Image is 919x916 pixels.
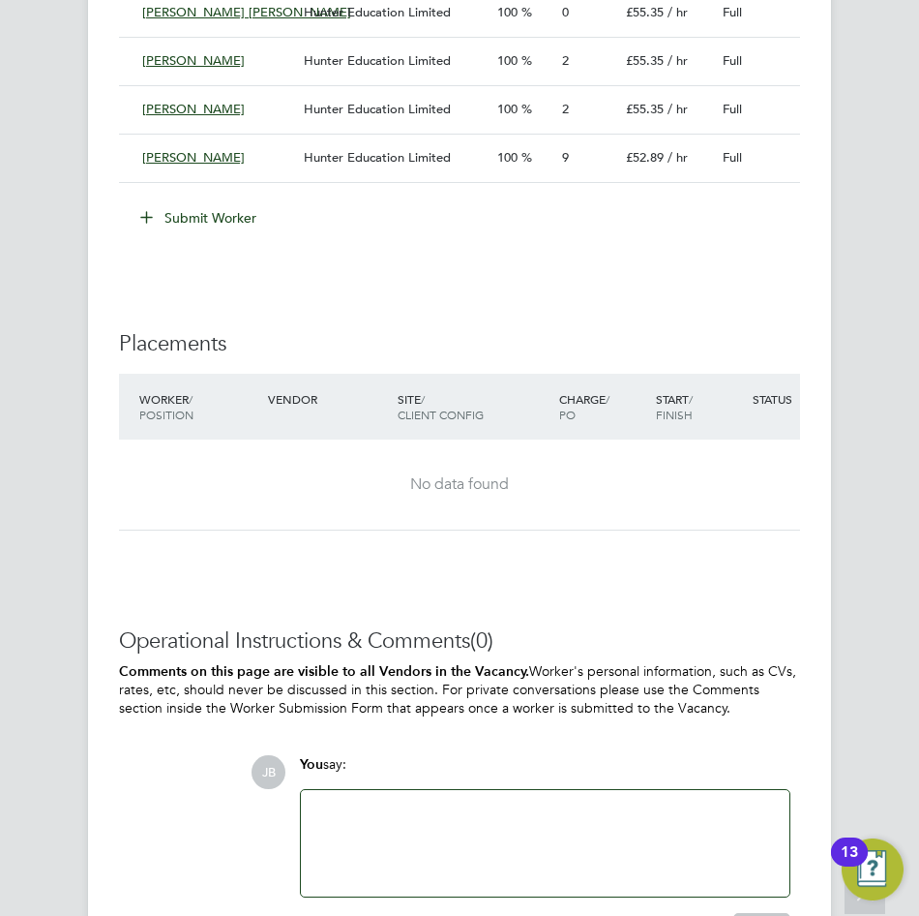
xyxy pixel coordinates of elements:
[626,52,664,69] span: £55.35
[497,52,518,69] span: 100
[142,101,245,117] span: [PERSON_NAME]
[300,756,323,773] span: You
[723,52,742,69] span: Full
[562,52,569,69] span: 2
[667,4,688,20] span: / hr
[497,101,518,117] span: 100
[119,627,800,656] h3: Operational Instructions & Comments
[119,330,800,358] h3: Placements
[263,382,392,416] div: Vendor
[470,627,493,654] span: (0)
[626,101,664,117] span: £55.35
[626,149,664,166] span: £52.89
[393,382,554,432] div: Site
[497,149,518,166] span: 100
[554,382,651,432] div: Charge
[667,52,688,69] span: / hr
[119,662,800,717] p: Worker's personal information, such as CVs, rates, etc, should never be discussed in this section...
[667,101,688,117] span: / hr
[842,839,904,901] button: Open Resource Center, 13 new notifications
[142,4,351,20] span: [PERSON_NAME] [PERSON_NAME]
[134,382,263,432] div: Worker
[841,852,858,877] div: 13
[300,755,790,789] div: say:
[748,382,845,416] div: Status
[626,4,664,20] span: £55.35
[497,4,518,20] span: 100
[656,391,693,422] span: / Finish
[304,101,451,117] span: Hunter Education Limited
[252,755,285,789] span: JB
[139,391,193,422] span: / Position
[667,149,688,166] span: / hr
[142,52,245,69] span: [PERSON_NAME]
[142,149,245,166] span: [PERSON_NAME]
[562,149,569,166] span: 9
[651,382,748,432] div: Start
[304,52,451,69] span: Hunter Education Limited
[127,202,272,233] button: Submit Worker
[304,149,451,166] span: Hunter Education Limited
[723,101,742,117] span: Full
[119,663,529,680] b: Comments on this page are visible to all Vendors in the Vacancy.
[124,474,795,495] div: No data found
[562,101,569,117] span: 2
[723,149,742,166] span: Full
[304,4,451,20] span: Hunter Education Limited
[723,4,742,20] span: Full
[562,4,569,20] span: 0
[559,391,609,422] span: / PO
[398,391,484,422] span: / Client Config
